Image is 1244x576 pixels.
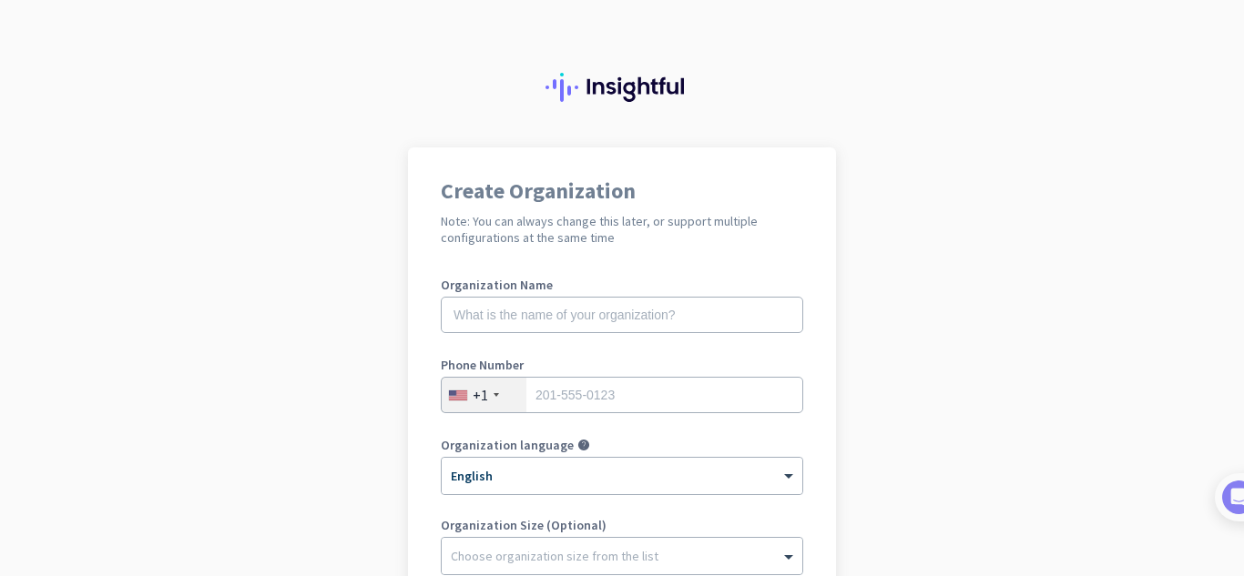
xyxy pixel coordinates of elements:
[441,359,803,371] label: Phone Number
[441,377,803,413] input: 201-555-0123
[441,180,803,202] h1: Create Organization
[441,519,803,531] label: Organization Size (Optional)
[441,439,574,451] label: Organization language
[546,73,698,102] img: Insightful
[473,386,488,404] div: +1
[441,278,803,291] label: Organization Name
[441,297,803,333] input: What is the name of your organization?
[441,213,803,246] h2: Note: You can always change this later, or support multiple configurations at the same time
[577,439,590,451] i: help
